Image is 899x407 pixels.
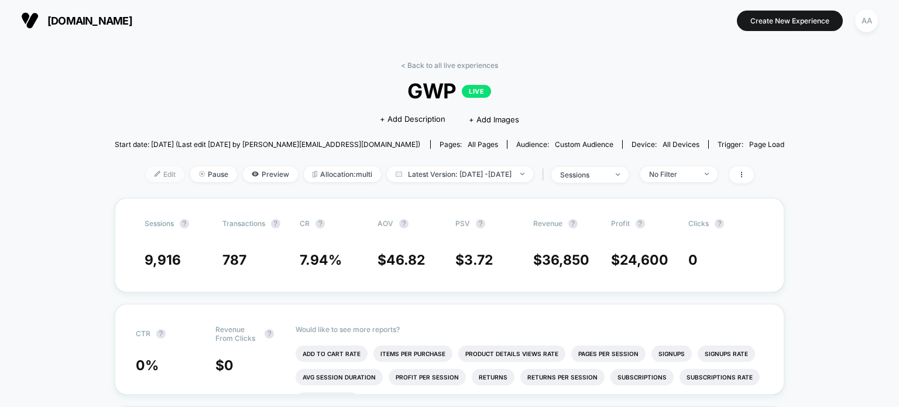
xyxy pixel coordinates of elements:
[387,166,533,182] span: Latest Version: [DATE] - [DATE]
[401,61,498,70] a: < Back to all live experiences
[469,115,519,124] span: + Add Images
[389,369,466,385] li: Profit Per Session
[224,357,234,374] span: 0
[315,219,325,228] button: ?
[520,173,524,175] img: end
[399,219,409,228] button: ?
[300,219,310,228] span: CR
[555,140,613,149] span: Custom Audience
[136,357,159,374] span: 0 %
[145,252,181,268] span: 9,916
[271,219,280,228] button: ?
[520,369,605,385] li: Returns Per Session
[622,140,708,149] span: Device:
[533,219,562,228] span: Revenue
[611,219,630,228] span: Profit
[313,171,317,177] img: rebalance
[458,346,565,362] li: Product Details Views Rate
[296,346,368,362] li: Add To Cart Rate
[651,346,692,362] li: Signups
[386,252,425,268] span: 46.82
[148,78,751,103] span: GWP
[215,357,234,374] span: $
[705,173,709,175] img: end
[718,140,784,149] div: Trigger:
[136,329,150,338] span: CTR
[378,252,425,268] span: $
[304,166,381,182] span: Allocation: multi
[688,252,698,268] span: 0
[616,173,620,176] img: end
[698,346,755,362] li: Signups Rate
[749,140,784,149] span: Page Load
[620,252,668,268] span: 24,600
[373,346,452,362] li: Items Per Purchase
[396,171,402,177] img: calendar
[649,170,696,179] div: No Filter
[636,219,645,228] button: ?
[115,140,420,149] span: Start date: [DATE] (Last edit [DATE] by [PERSON_NAME][EMAIL_ADDRESS][DOMAIN_NAME])
[18,11,136,30] button: [DOMAIN_NAME]
[715,219,724,228] button: ?
[380,114,445,125] span: + Add Description
[222,219,265,228] span: Transactions
[737,11,843,31] button: Create New Experience
[571,346,646,362] li: Pages Per Session
[296,325,763,334] p: Would like to see more reports?
[468,140,498,149] span: all pages
[155,171,160,177] img: edit
[688,219,709,228] span: Clicks
[680,369,760,385] li: Subscriptions Rate
[476,219,485,228] button: ?
[852,9,881,33] button: AA
[440,140,498,149] div: Pages:
[222,252,246,268] span: 787
[542,252,589,268] span: 36,850
[462,85,491,98] p: LIVE
[146,166,184,182] span: Edit
[560,170,607,179] div: sessions
[180,219,189,228] button: ?
[47,15,132,27] span: [DOMAIN_NAME]
[243,166,298,182] span: Preview
[199,171,205,177] img: end
[855,9,878,32] div: AA
[455,219,470,228] span: PSV
[464,252,493,268] span: 3.72
[539,166,551,183] span: |
[663,140,699,149] span: all devices
[455,252,493,268] span: $
[300,252,342,268] span: 7.94 %
[378,219,393,228] span: AOV
[296,369,383,385] li: Avg Session Duration
[190,166,237,182] span: Pause
[533,252,589,268] span: $
[145,219,174,228] span: Sessions
[21,12,39,29] img: Visually logo
[568,219,578,228] button: ?
[472,369,514,385] li: Returns
[611,252,668,268] span: $
[156,329,166,338] button: ?
[215,325,259,343] span: Revenue From Clicks
[265,329,274,338] button: ?
[610,369,674,385] li: Subscriptions
[516,140,613,149] div: Audience:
